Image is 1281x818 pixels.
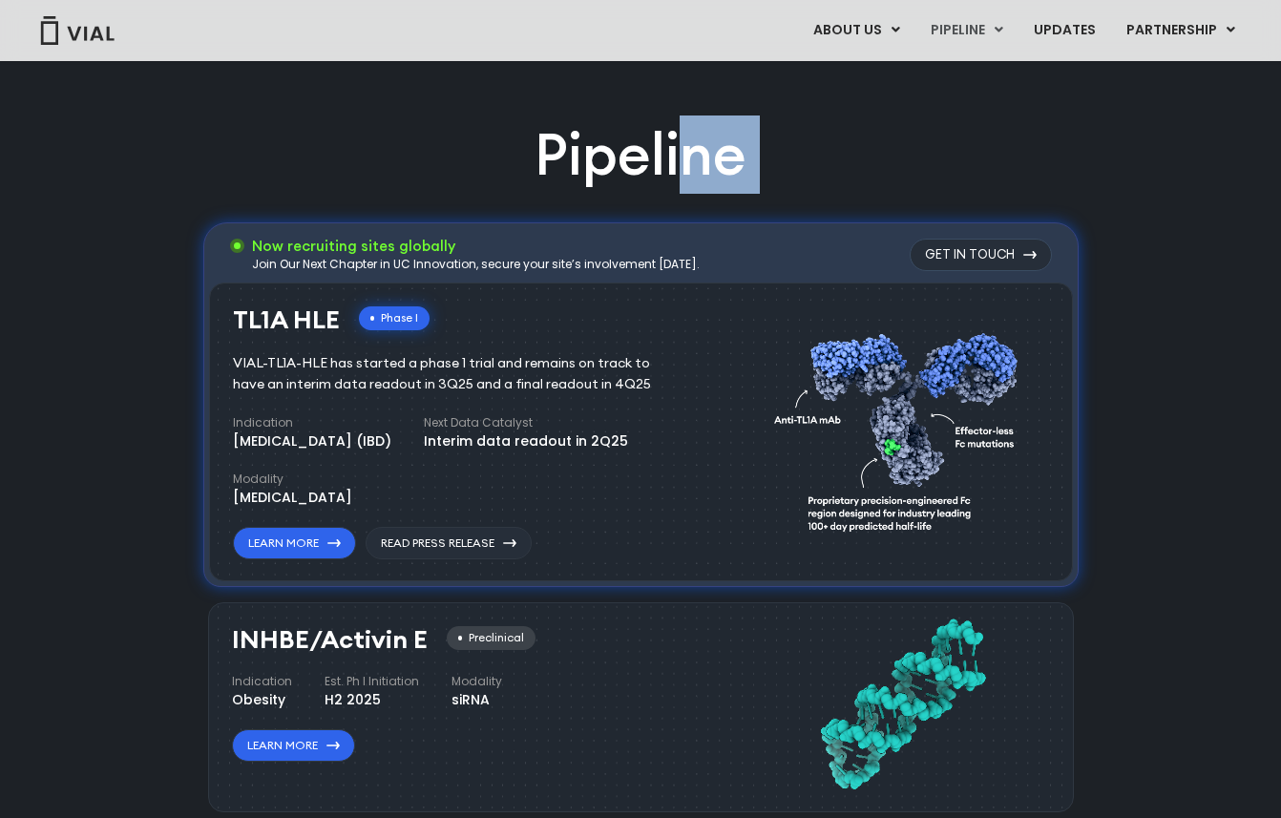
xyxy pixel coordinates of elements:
div: Interim data readout in 2Q25 [424,431,628,451]
div: Preclinical [447,626,535,650]
a: Read Press Release [366,527,532,559]
h4: Indication [233,414,391,431]
a: PARTNERSHIPMenu Toggle [1111,14,1250,47]
div: [MEDICAL_DATA] (IBD) [233,431,391,451]
div: Join Our Next Chapter in UC Innovation, secure your site’s involvement [DATE]. [252,256,700,273]
div: H2 2025 [325,690,419,710]
h3: Now recruiting sites globally [252,236,700,257]
h4: Modality [233,471,352,488]
div: VIAL-TL1A-HLE has started a phase 1 trial and remains on track to have an interim data readout in... [233,353,679,395]
h4: Indication [232,673,292,690]
a: Learn More [233,527,356,559]
div: Obesity [232,690,292,710]
h2: Pipeline [535,115,746,194]
a: Get in touch [910,239,1052,271]
div: [MEDICAL_DATA] [233,488,352,508]
h4: Est. Ph I Initiation [325,673,419,690]
h3: INHBE/Activin E [232,626,428,654]
a: PIPELINEMenu Toggle [915,14,1018,47]
img: TL1A antibody diagram. [774,297,1030,559]
h4: Modality [451,673,502,690]
h3: TL1A HLE [233,306,340,334]
h4: Next Data Catalyst [424,414,628,431]
a: ABOUT USMenu Toggle [798,14,914,47]
div: siRNA [451,690,502,710]
a: UPDATES [1018,14,1110,47]
div: Phase I [359,306,430,330]
img: Vial Logo [39,16,115,45]
a: Learn More [232,729,355,762]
